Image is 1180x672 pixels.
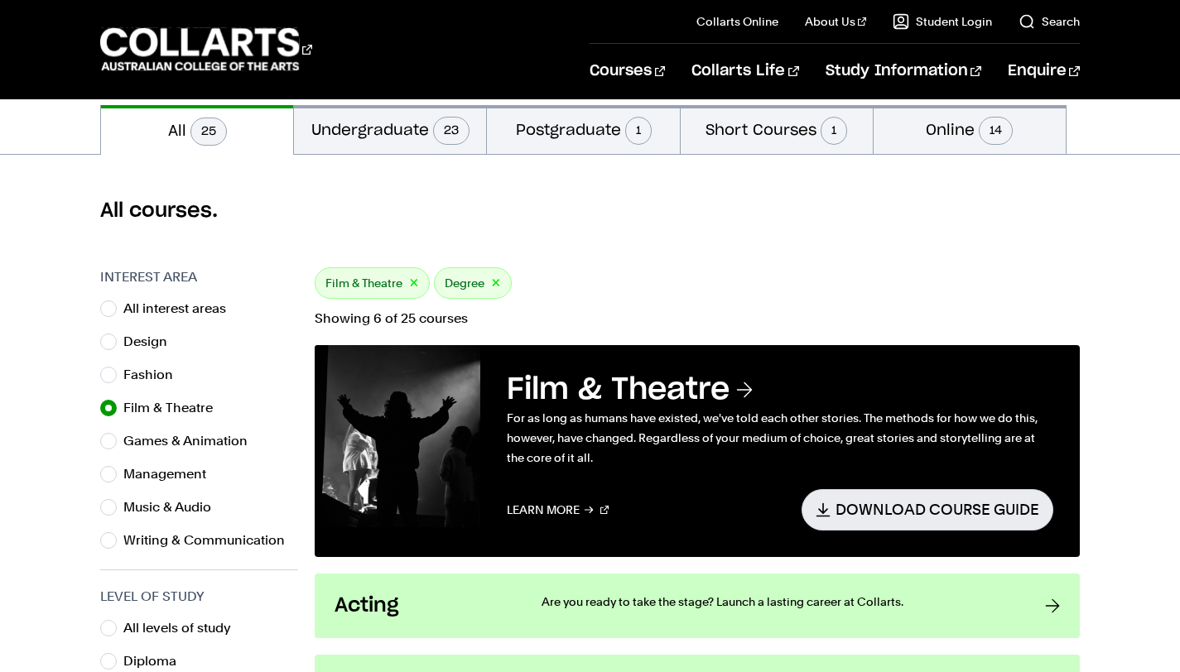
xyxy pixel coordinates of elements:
label: All interest areas [123,297,239,320]
button: × [491,274,501,293]
span: 1 [625,117,652,145]
button: Undergraduate23 [294,105,486,154]
a: About Us [805,13,866,30]
a: Collarts Life [691,44,798,98]
button: × [409,274,419,293]
label: Film & Theatre [123,396,226,420]
div: Degree [434,267,512,299]
p: Are you ready to take the stage? Launch a lasting career at Collarts. [542,593,1012,610]
label: Fashion [123,363,186,386]
h2: All courses. [100,198,1080,224]
h3: Interest Area [100,267,298,287]
button: Postgraduate1 [487,105,679,154]
button: Online14 [874,105,1066,154]
a: Search [1019,13,1080,30]
p: For as long as humans have existed, we've told each other stories. The methods for how we do this... [507,408,1053,468]
span: 25 [190,118,227,146]
label: Writing & Communication [123,529,298,552]
label: Music & Audio [123,496,224,519]
label: Games & Animation [123,430,261,453]
div: Go to homepage [100,26,312,73]
a: Student Login [893,13,992,30]
span: 1 [821,117,847,145]
a: Courses [590,44,665,98]
h3: Film & Theatre [507,372,1053,408]
button: All25 [101,105,293,155]
span: 23 [433,117,470,145]
span: 14 [979,117,1013,145]
img: Film & Theatre [315,345,480,527]
a: Study Information [826,44,981,98]
a: Enquire [1008,44,1080,98]
label: Design [123,330,181,353]
h3: Acting [335,593,508,618]
a: Acting Are you ready to take the stage? Launch a lasting career at Collarts. [315,574,1080,638]
a: Learn More [507,489,609,530]
p: Showing 6 of 25 courses [315,312,1080,325]
a: Collarts Online [696,13,778,30]
div: Film & Theatre [315,267,430,299]
a: Download Course Guide [802,489,1053,530]
h3: Level of Study [100,587,298,607]
button: Short Courses1 [681,105,873,154]
label: Management [123,463,219,486]
label: All levels of study [123,617,244,640]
